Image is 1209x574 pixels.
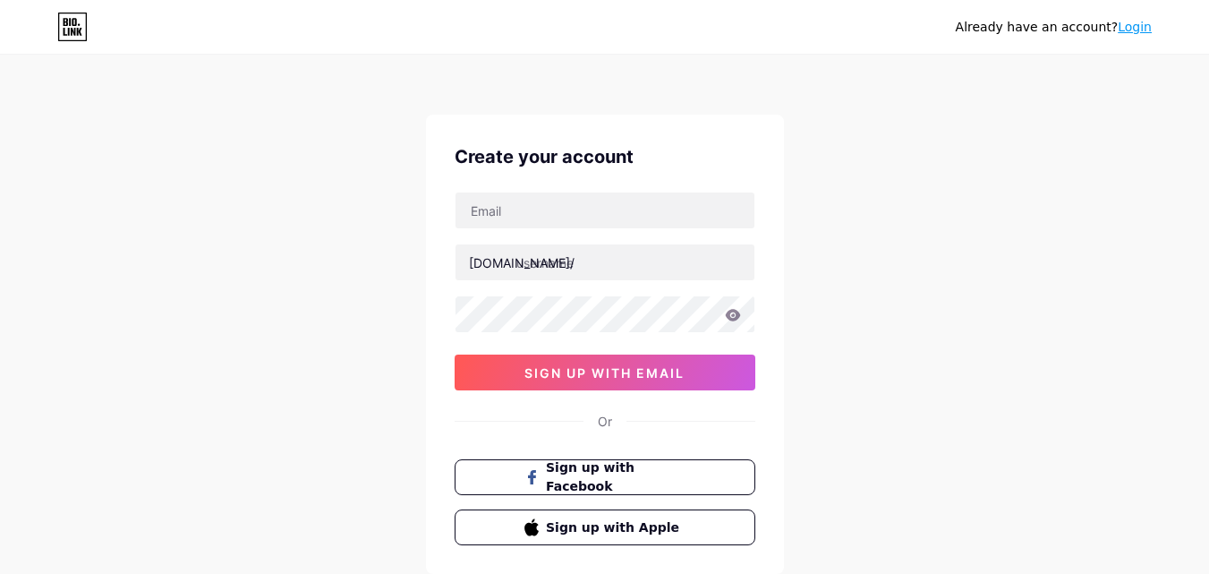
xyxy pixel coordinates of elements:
span: Sign up with Apple [546,518,685,537]
span: Sign up with Facebook [546,458,685,496]
span: sign up with email [524,365,685,381]
button: sign up with email [455,355,755,390]
div: [DOMAIN_NAME]/ [469,253,575,272]
div: Or [598,412,612,431]
button: Sign up with Facebook [455,459,755,495]
div: Create your account [455,143,755,170]
a: Login [1118,20,1152,34]
input: Email [456,193,754,228]
button: Sign up with Apple [455,510,755,545]
div: Already have an account? [956,18,1152,37]
input: username [456,244,754,280]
